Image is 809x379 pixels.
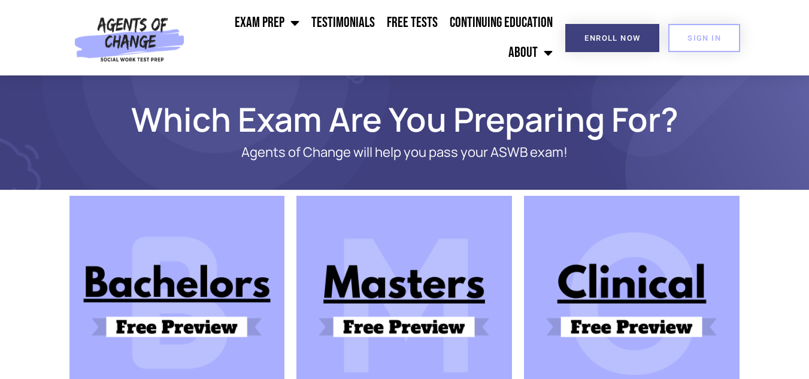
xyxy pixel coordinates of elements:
[565,24,659,52] a: Enroll Now
[111,145,698,160] p: Agents of Change will help you pass your ASWB exam!
[63,105,746,133] h1: Which Exam Are You Preparing For?
[229,8,305,38] a: Exam Prep
[305,8,381,38] a: Testimonials
[584,34,640,42] span: Enroll Now
[190,8,559,68] nav: Menu
[668,24,740,52] a: SIGN IN
[687,34,721,42] span: SIGN IN
[444,8,559,38] a: Continuing Education
[502,38,559,68] a: About
[381,8,444,38] a: Free Tests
